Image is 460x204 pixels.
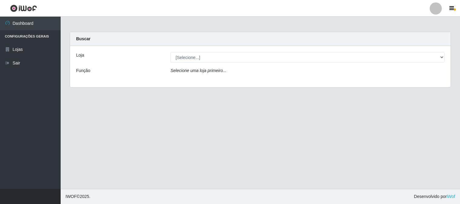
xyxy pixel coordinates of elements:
[76,52,84,58] label: Loja
[447,194,455,199] a: iWof
[170,68,226,73] i: Selecione uma loja primeiro...
[10,5,37,12] img: CoreUI Logo
[76,36,90,41] strong: Buscar
[65,193,90,200] span: © 2025 .
[414,193,455,200] span: Desenvolvido por
[65,194,77,199] span: IWOF
[76,67,90,74] label: Função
